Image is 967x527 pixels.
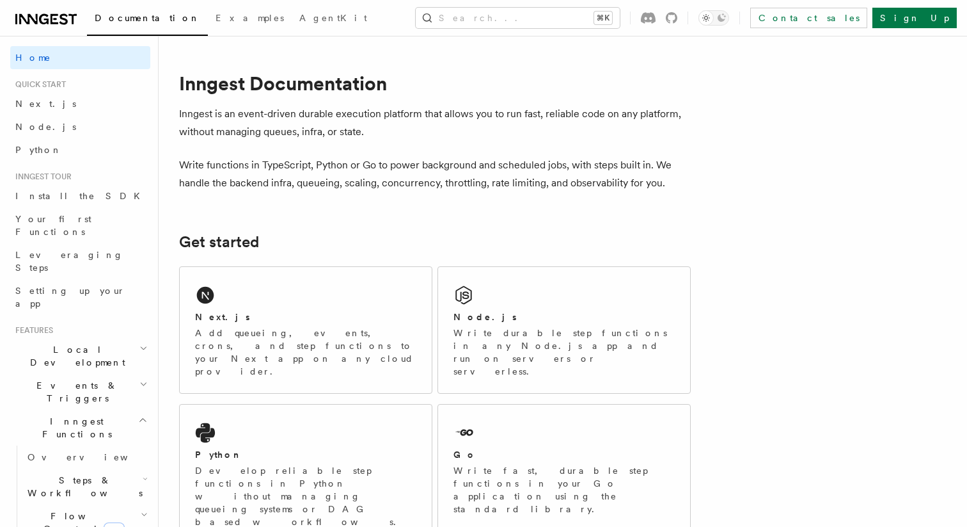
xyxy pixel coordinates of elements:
[15,286,125,309] span: Setting up your app
[15,191,148,201] span: Install the SDK
[179,156,691,192] p: Write functions in TypeScript, Python or Go to power background and scheduled jobs, with steps bu...
[453,464,675,515] p: Write fast, durable step functions in your Go application using the standard library.
[10,379,139,405] span: Events & Triggers
[10,325,53,336] span: Features
[87,4,208,36] a: Documentation
[179,233,259,251] a: Get started
[22,446,150,469] a: Overview
[750,8,867,28] a: Contact sales
[15,214,91,237] span: Your first Functions
[10,338,150,374] button: Local Development
[22,469,150,505] button: Steps & Workflows
[28,452,159,462] span: Overview
[195,327,416,378] p: Add queueing, events, crons, and step functions to your Next app on any cloud provider.
[594,12,612,24] kbd: ⌘K
[10,207,150,243] a: Your first Functions
[179,266,432,394] a: Next.jsAdd queueing, events, crons, and step functions to your Next app on any cloud provider.
[10,92,150,115] a: Next.js
[95,13,200,23] span: Documentation
[10,279,150,315] a: Setting up your app
[10,138,150,161] a: Python
[10,343,139,369] span: Local Development
[453,311,517,323] h2: Node.js
[10,115,150,138] a: Node.js
[10,374,150,410] button: Events & Triggers
[195,311,250,323] h2: Next.js
[416,8,620,28] button: Search...⌘K
[15,99,76,109] span: Next.js
[292,4,375,35] a: AgentKit
[179,105,691,141] p: Inngest is an event-driven durable execution platform that allows you to run fast, reliable code ...
[10,243,150,279] a: Leveraging Steps
[15,51,51,64] span: Home
[10,172,72,182] span: Inngest tour
[195,448,242,461] h2: Python
[15,122,76,132] span: Node.js
[179,72,691,95] h1: Inngest Documentation
[22,474,143,499] span: Steps & Workflows
[453,327,675,378] p: Write durable step functions in any Node.js app and run on servers or serverless.
[10,415,138,441] span: Inngest Functions
[10,79,66,90] span: Quick start
[15,145,62,155] span: Python
[437,266,691,394] a: Node.jsWrite durable step functions in any Node.js app and run on servers or serverless.
[453,448,476,461] h2: Go
[216,13,284,23] span: Examples
[698,10,729,26] button: Toggle dark mode
[10,184,150,207] a: Install the SDK
[10,46,150,69] a: Home
[299,13,367,23] span: AgentKit
[872,8,957,28] a: Sign Up
[10,410,150,446] button: Inngest Functions
[208,4,292,35] a: Examples
[15,250,123,273] span: Leveraging Steps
